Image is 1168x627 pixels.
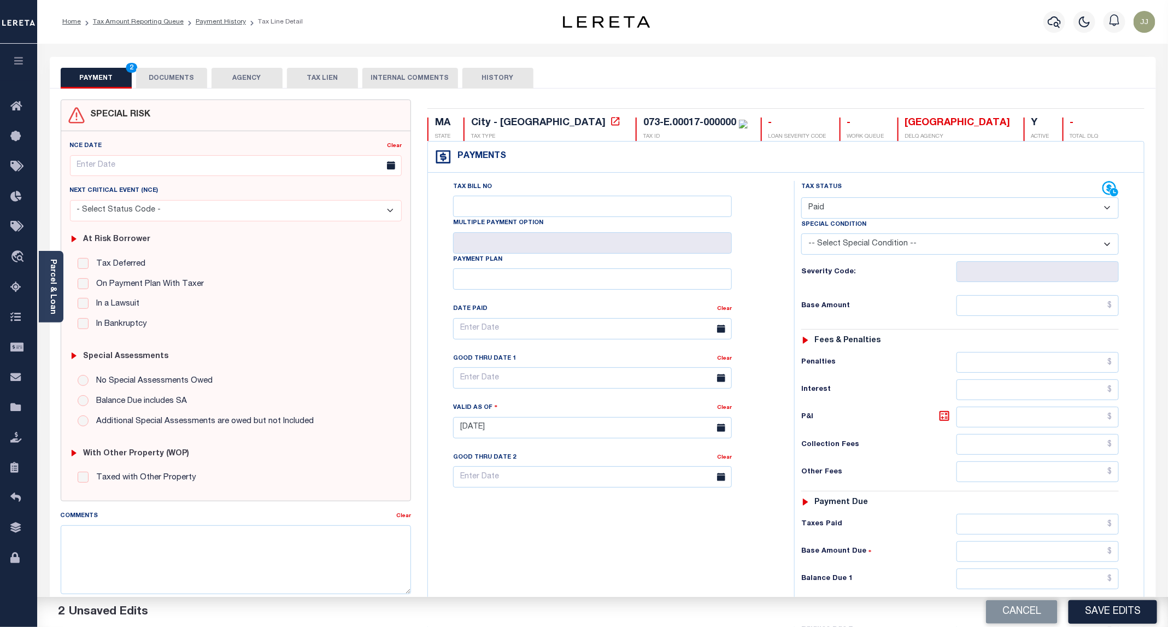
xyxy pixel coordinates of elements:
[453,304,488,314] label: Date Paid
[956,295,1119,316] input: $
[196,19,246,25] a: Payment History
[471,133,623,141] p: TAX TYPE
[471,118,606,128] div: City - [GEOGRAPHIC_DATA]
[801,385,956,394] h6: Interest
[956,407,1119,427] input: $
[815,498,868,507] h6: Payment due
[10,250,28,265] i: travel_explore
[91,472,196,484] label: Taxed with Other Property
[717,405,732,411] a: Clear
[93,19,184,25] a: Tax Amount Reporting Queue
[563,16,650,28] img: logo-dark.svg
[452,151,506,162] h4: Payments
[453,367,732,389] input: Enter Date
[956,569,1119,589] input: $
[91,395,187,408] label: Balance Due includes SA
[801,575,956,583] h6: Balance Due 1
[61,68,132,89] button: PAYMENT
[70,155,402,177] input: Enter Date
[435,133,450,141] p: STATE
[387,143,402,149] a: Clear
[91,375,213,388] label: No Special Assessments Owed
[69,606,148,618] span: Unsaved Edits
[435,118,450,130] div: MA
[717,455,732,460] a: Clear
[986,600,1058,624] button: Cancel
[717,306,732,312] a: Clear
[91,278,204,291] label: On Payment Plan With Taxer
[62,19,81,25] a: Home
[847,118,884,130] div: -
[83,235,150,244] h6: At Risk Borrower
[396,513,411,519] a: Clear
[126,63,137,73] span: 2
[1134,11,1155,33] img: svg+xml;base64,PHN2ZyB4bWxucz0iaHR0cDovL3d3dy53My5vcmcvMjAwMC9zdmciIHBvaW50ZXItZXZlbnRzPSJub25lIi...
[58,606,64,618] span: 2
[801,220,866,230] label: Special Condition
[905,133,1011,141] p: DELQ AGENCY
[1031,118,1049,130] div: Y
[815,336,881,345] h6: Fees & Penalties
[83,449,189,459] h6: with Other Property (WOP)
[801,268,956,277] h6: Severity Code:
[956,352,1119,373] input: $
[643,133,748,141] p: TAX ID
[212,68,283,89] button: AGENCY
[453,417,732,438] input: Enter Date
[905,118,1011,130] div: [GEOGRAPHIC_DATA]
[453,318,732,339] input: Enter Date
[768,118,826,130] div: -
[801,358,956,367] h6: Penalties
[83,352,168,361] h6: Special Assessments
[49,259,56,314] a: Parcel & Loan
[453,466,732,488] input: Enter Date
[956,434,1119,455] input: $
[462,68,533,89] button: HISTORY
[956,541,1119,562] input: $
[1070,133,1099,141] p: TOTAL DLQ
[453,402,498,413] label: Valid as Of
[956,461,1119,482] input: $
[453,255,502,265] label: Payment Plan
[91,415,314,428] label: Additional Special Assessments are owed but not Included
[801,302,956,310] h6: Base Amount
[91,258,145,271] label: Tax Deferred
[717,356,732,361] a: Clear
[91,298,139,310] label: In a Lawsuit
[85,110,151,120] h4: SPECIAL RISK
[801,441,956,449] h6: Collection Fees
[956,514,1119,535] input: $
[287,68,358,89] button: TAX LIEN
[453,219,543,228] label: Multiple Payment Option
[956,379,1119,400] input: $
[453,354,516,364] label: Good Thru Date 1
[1031,133,1049,141] p: ACTIVE
[801,468,956,477] h6: Other Fees
[1070,118,1099,130] div: -
[1069,600,1157,624] button: Save Edits
[362,68,458,89] button: INTERNAL COMMENTS
[91,318,147,331] label: In Bankruptcy
[801,183,842,192] label: Tax Status
[70,142,102,151] label: NCE Date
[643,118,736,128] div: 073-E.00017-000000
[768,133,826,141] p: LOAN SEVERITY CODE
[61,512,98,521] label: Comments
[453,453,516,462] label: Good Thru Date 2
[136,68,207,89] button: DOCUMENTS
[246,17,303,27] li: Tax Line Detail
[847,133,884,141] p: WORK QUEUE
[70,186,159,196] label: Next Critical Event (NCE)
[801,520,956,529] h6: Taxes Paid
[453,183,492,192] label: Tax Bill No
[801,547,956,556] h6: Base Amount Due
[801,409,956,425] h6: P&I
[739,120,748,128] img: check-icon-green.svg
